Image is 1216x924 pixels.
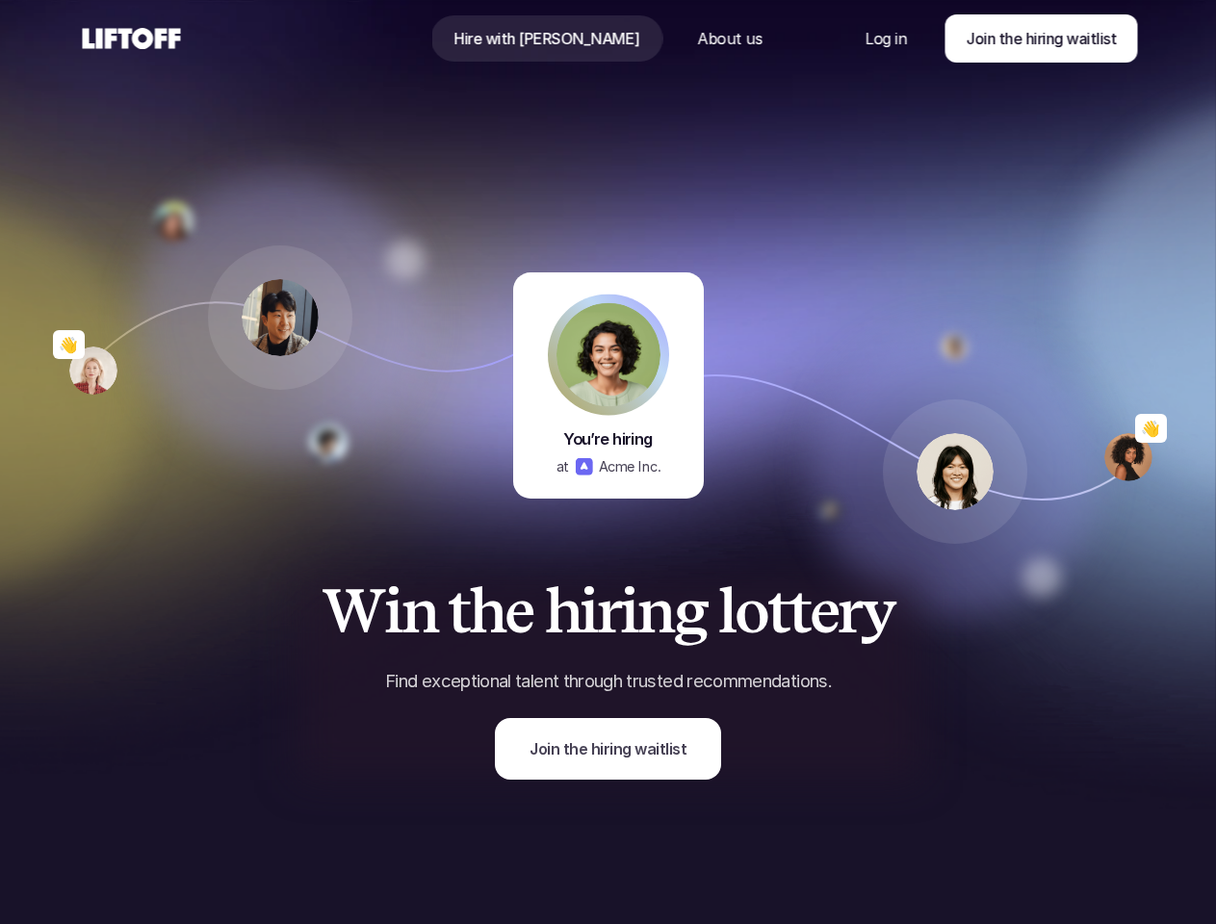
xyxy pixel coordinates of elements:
[296,669,921,694] p: Find exceptional talent through trusted recommendations.
[842,15,930,62] a: Nav Link
[430,15,662,62] a: Nav Link
[838,577,861,645] span: r
[718,577,735,645] span: l
[789,577,810,645] span: t
[469,577,505,645] span: h
[556,455,569,476] p: at
[674,15,785,62] a: Nav Link
[453,27,639,50] p: Hire with [PERSON_NAME]
[637,577,673,645] span: n
[673,577,708,645] span: g
[505,577,533,645] span: e
[1141,417,1160,440] p: 👋
[810,577,839,645] span: e
[767,577,789,645] span: t
[401,577,437,645] span: n
[448,577,469,645] span: t
[545,577,581,645] span: h
[735,577,767,645] span: o
[697,27,762,50] p: About us
[966,27,1116,50] p: Join the hiring waitlist
[861,577,894,645] span: y
[866,27,907,50] p: Log in
[580,577,597,645] span: i
[944,14,1137,63] a: Join the hiring waitlist
[384,577,401,645] span: i
[597,577,620,645] span: r
[530,737,686,760] p: Join the hiring waitlist
[620,577,637,645] span: i
[495,718,721,780] a: Join the hiring waitlist
[598,455,660,476] p: Acme Inc.
[563,428,653,450] p: You’re hiring
[59,333,78,356] p: 👋
[322,577,384,645] span: W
